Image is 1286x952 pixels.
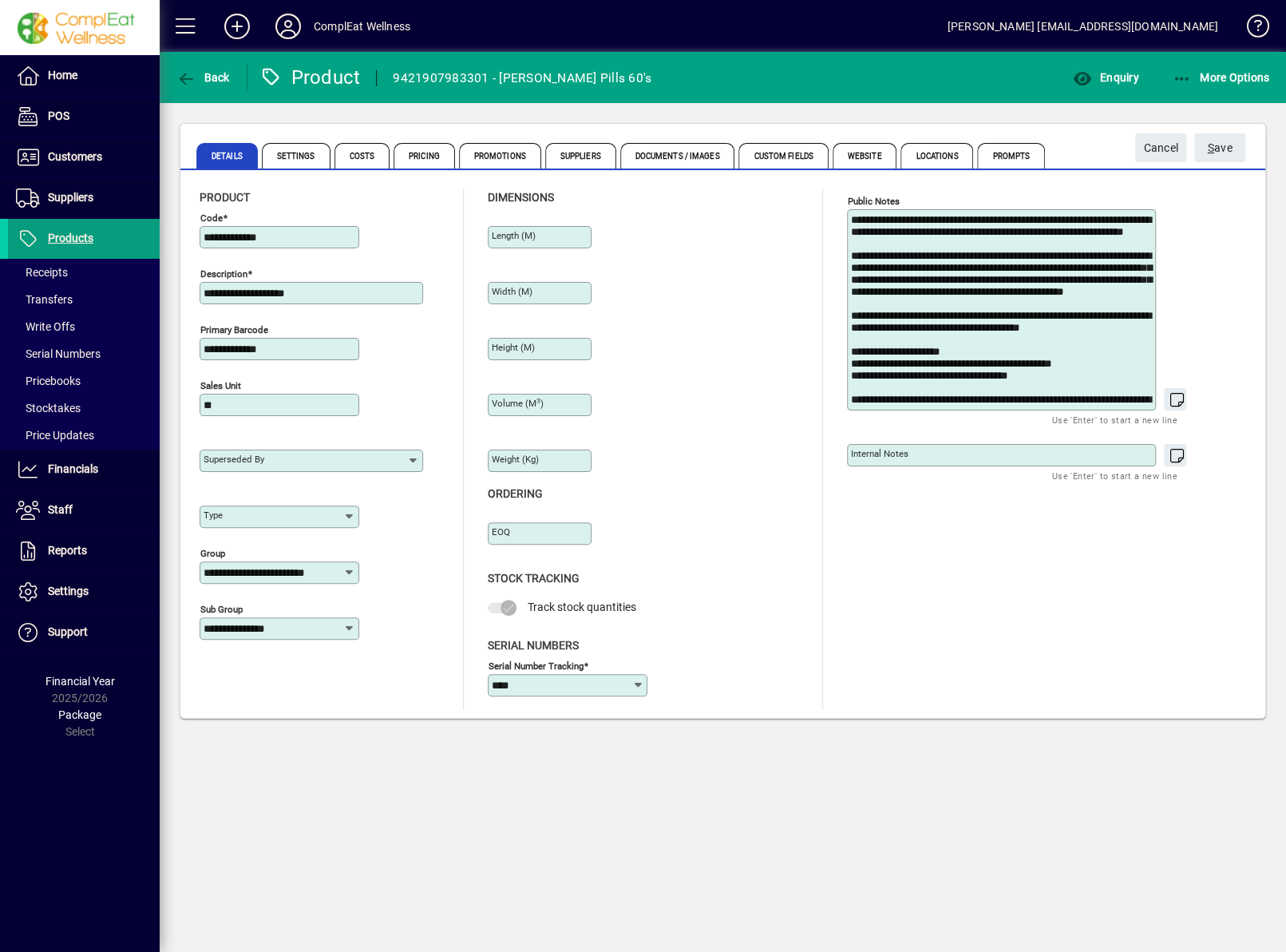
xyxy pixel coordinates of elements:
[459,143,541,169] span: Promotions
[200,191,250,204] span: Product
[545,143,616,169] span: Suppliers
[196,143,258,169] span: Details
[48,625,88,638] span: Support
[1208,141,1214,154] span: S
[8,56,160,96] a: Home
[492,286,532,297] mat-label: Width (m)
[8,367,160,395] a: Pricebooks
[900,143,973,169] span: Locations
[1173,71,1270,84] span: More Options
[200,380,241,391] mat-label: Sales unit
[8,137,160,177] a: Customers
[1194,133,1245,162] button: Save
[8,613,160,653] a: Support
[262,143,330,169] span: Settings
[16,429,94,442] span: Price Updates
[1143,135,1178,161] span: Cancel
[48,544,87,557] span: Reports
[848,196,900,207] mat-label: Public Notes
[48,191,93,204] span: Suppliers
[833,143,897,169] span: Website
[16,320,75,333] span: Write Offs
[8,490,160,530] a: Staff
[176,71,230,84] span: Back
[48,69,77,81] span: Home
[204,510,223,521] mat-label: Type
[8,572,160,612] a: Settings
[16,266,68,279] span: Receipts
[1169,63,1274,92] button: More Options
[488,487,543,500] span: Ordering
[16,375,81,387] span: Pricebooks
[8,286,160,313] a: Transfers
[16,402,81,415] span: Stocktakes
[851,448,908,459] mat-label: Internal Notes
[200,548,225,559] mat-label: Group
[1068,63,1142,92] button: Enquiry
[259,65,361,90] div: Product
[536,397,540,405] sup: 3
[8,178,160,218] a: Suppliers
[334,143,390,169] span: Costs
[492,342,535,353] mat-label: Height (m)
[1234,3,1266,55] a: Knowledge Base
[8,313,160,340] a: Write Offs
[200,268,247,280] mat-label: Description
[58,708,101,721] span: Package
[48,462,98,475] span: Financials
[8,97,160,137] a: POS
[1052,466,1177,485] mat-hint: Use 'Enter' to start a new line
[948,14,1218,39] div: [PERSON_NAME] [EMAIL_ADDRESS][DOMAIN_NAME]
[528,601,636,613] span: Track stock quantities
[8,422,160,449] a: Price Updates
[488,572,580,585] span: Stock Tracking
[492,230,536,241] mat-label: Length (m)
[204,454,264,465] mat-label: Superseded by
[200,212,223,224] mat-label: Code
[160,63,247,92] app-page-header-button: Back
[492,454,539,465] mat-label: Weight (Kg)
[738,143,828,169] span: Custom Fields
[263,12,314,41] button: Profile
[48,585,89,597] span: Settings
[1208,135,1233,161] span: ave
[488,639,579,652] span: Serial Numbers
[48,150,102,163] span: Customers
[8,340,160,367] a: Serial Numbers
[46,675,115,688] span: Financial Year
[16,293,73,306] span: Transfers
[1135,133,1186,162] button: Cancel
[620,143,735,169] span: Documents / Images
[48,503,73,516] span: Staff
[492,398,544,409] mat-label: Volume (m )
[489,660,584,671] mat-label: Serial Number tracking
[212,12,263,41] button: Add
[1072,71,1138,84] span: Enquiry
[48,232,93,244] span: Products
[8,450,160,490] a: Financials
[394,143,455,169] span: Pricing
[488,191,554,204] span: Dimensions
[8,531,160,571] a: Reports
[200,604,243,615] mat-label: Sub group
[8,259,160,286] a: Receipts
[1052,411,1177,429] mat-hint: Use 'Enter' to start a new line
[492,526,510,537] mat-label: EOQ
[977,143,1045,169] span: Prompts
[172,63,234,92] button: Back
[314,14,410,39] div: ComplEat Wellness
[393,65,651,91] div: 9421907983301 - [PERSON_NAME] Pills 60's
[200,324,268,335] mat-label: Primary barcode
[16,347,101,360] span: Serial Numbers
[8,395,160,422] a: Stocktakes
[48,109,69,122] span: POS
